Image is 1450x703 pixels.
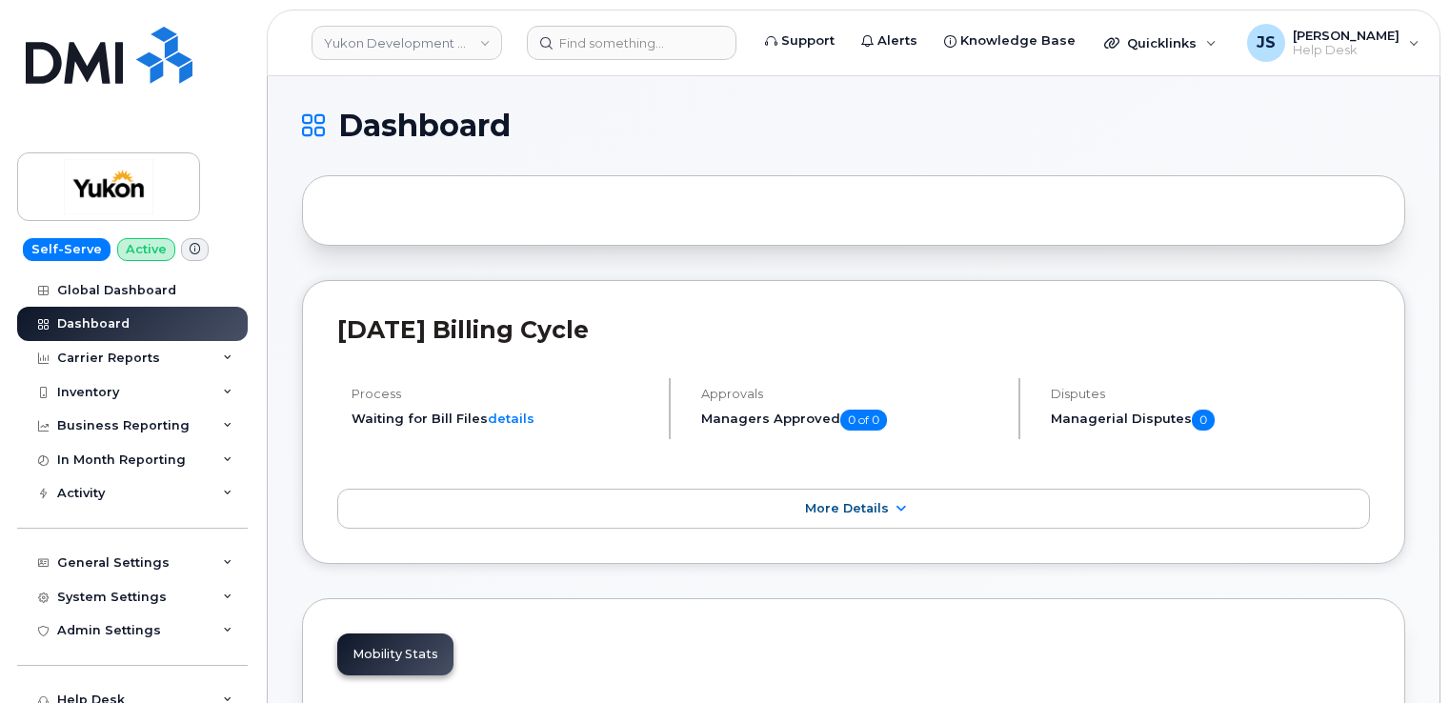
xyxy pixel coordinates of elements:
[701,410,1002,431] h5: Managers Approved
[805,501,889,515] span: More Details
[701,387,1002,401] h4: Approvals
[352,410,653,428] li: Waiting for Bill Files
[1192,410,1215,431] span: 0
[1051,387,1370,401] h4: Disputes
[1051,410,1370,431] h5: Managerial Disputes
[338,111,511,140] span: Dashboard
[488,411,534,426] a: details
[352,387,653,401] h4: Process
[840,410,887,431] span: 0 of 0
[337,315,1370,344] h2: [DATE] Billing Cycle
